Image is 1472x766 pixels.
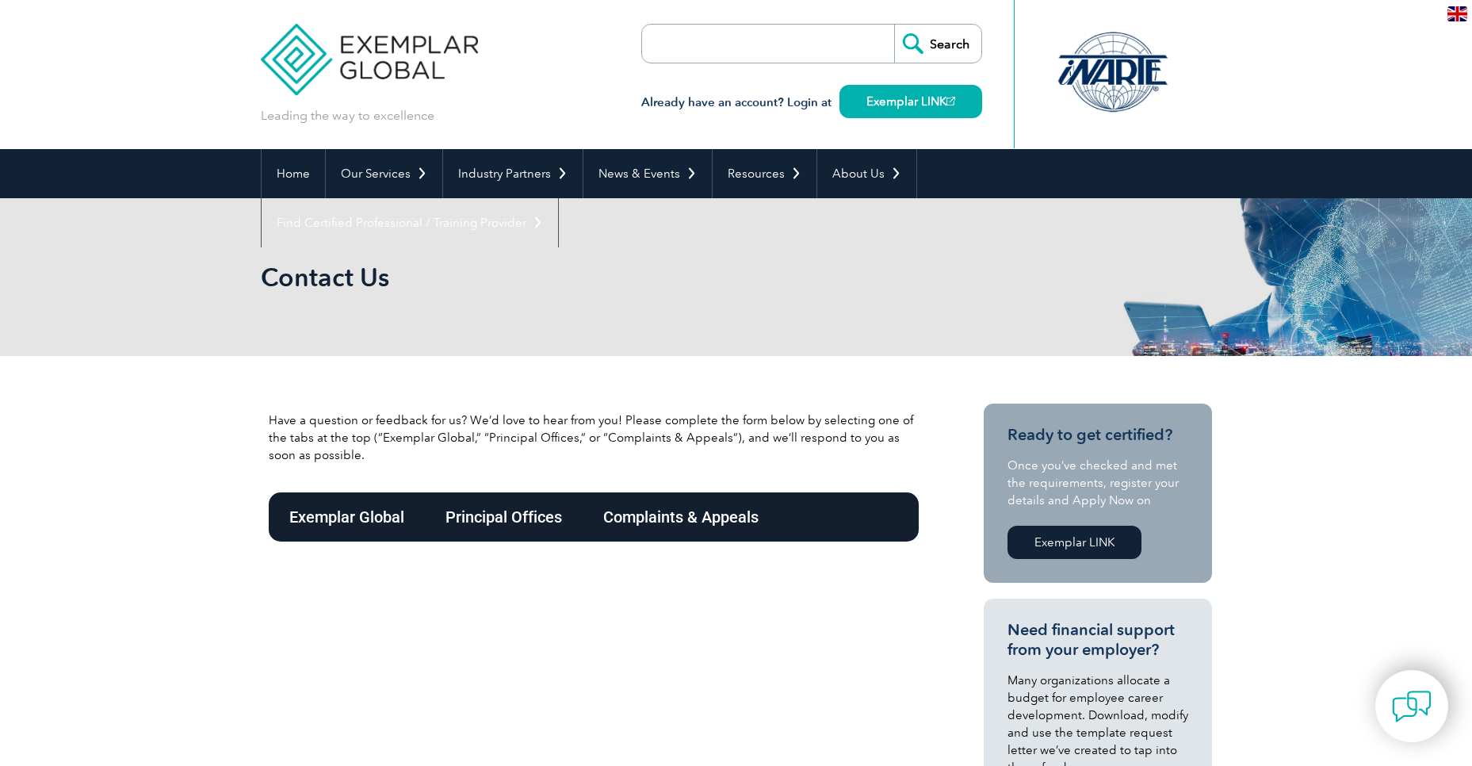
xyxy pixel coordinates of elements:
[262,198,558,247] a: Find Certified Professional / Training Provider
[1447,6,1467,21] img: en
[713,149,816,198] a: Resources
[583,149,712,198] a: News & Events
[1007,620,1188,660] h3: Need financial support from your employer?
[894,25,981,63] input: Search
[443,149,583,198] a: Industry Partners
[262,149,325,198] a: Home
[583,492,779,542] div: Complaints & Appeals
[946,97,955,105] img: open_square.png
[1007,457,1188,509] p: Once you’ve checked and met the requirements, register your details and Apply Now on
[326,149,442,198] a: Our Services
[425,492,583,542] div: Principal Offices
[261,262,870,293] h1: Contact Us
[1007,526,1141,559] a: Exemplar LINK
[1392,687,1432,726] img: contact-chat.png
[269,412,919,464] p: Have a question or feedback for us? We’d love to hear from you! Please complete the form below by...
[817,149,916,198] a: About Us
[261,107,434,124] p: Leading the way to excellence
[269,492,425,542] div: Exemplar Global
[839,85,982,118] a: Exemplar LINK
[641,93,982,113] h3: Already have an account? Login at
[1007,425,1188,445] h3: Ready to get certified?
